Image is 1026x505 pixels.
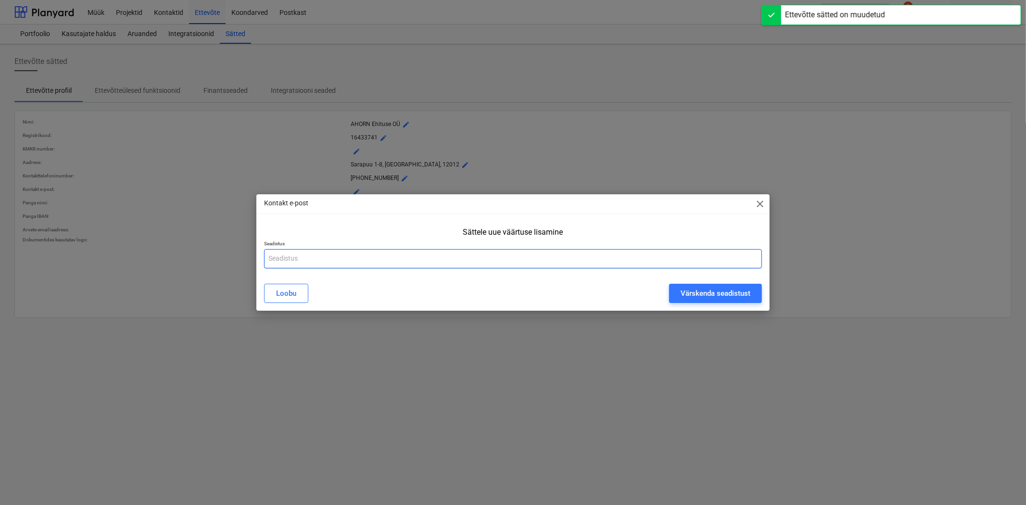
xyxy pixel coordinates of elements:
button: Loobu [264,284,308,303]
span: close [754,198,766,210]
iframe: Chat Widget [978,459,1026,505]
div: Sättele uue väärtuse lisamine [463,227,563,237]
div: Loobu [276,287,296,300]
div: Ettevõtte sätted on muudetud [785,9,885,21]
input: Seadistus [264,249,762,268]
div: Värskenda seadistust [681,287,750,300]
button: Värskenda seadistust [669,284,762,303]
p: Seadistus [264,240,762,249]
p: Kontakt e-post [264,198,308,208]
